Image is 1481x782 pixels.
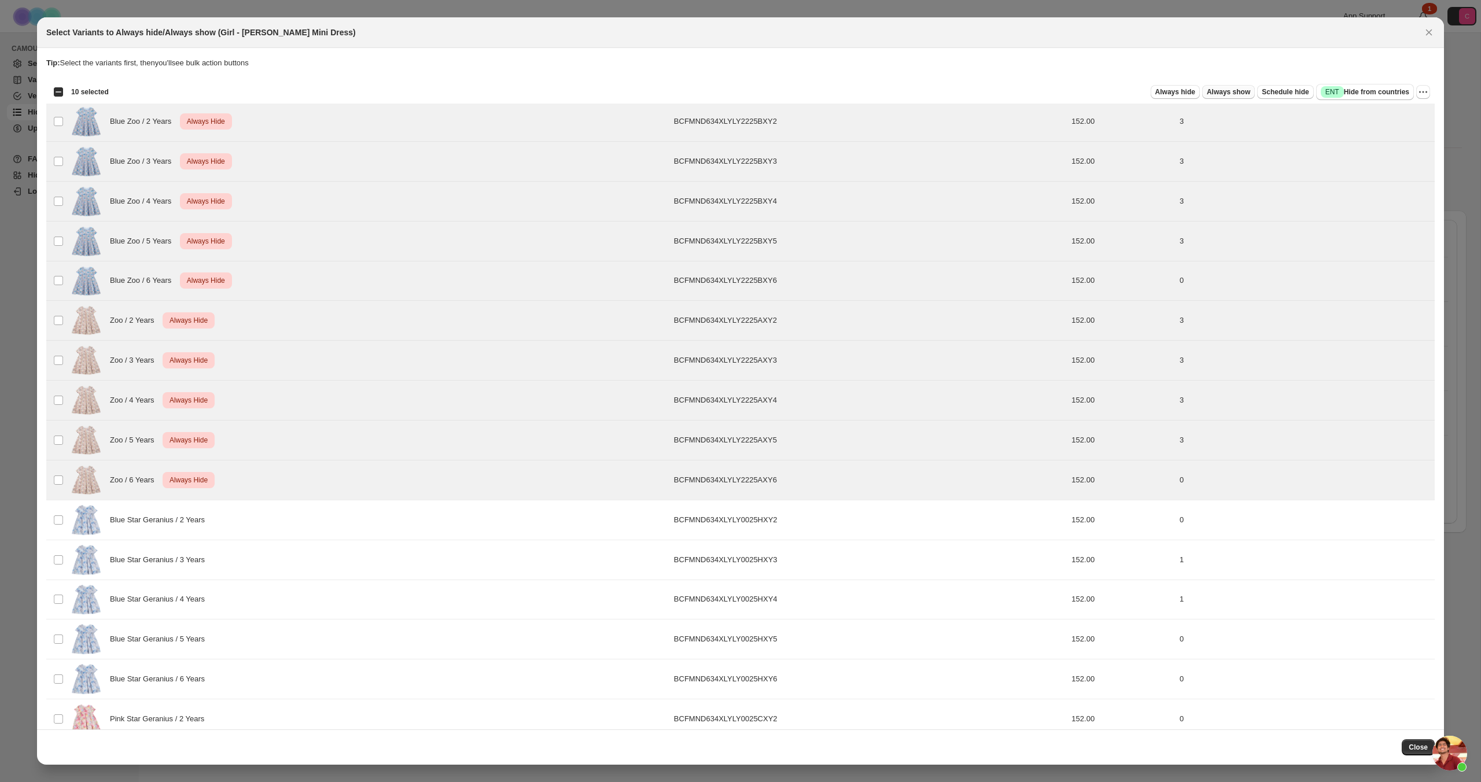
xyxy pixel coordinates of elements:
td: 0 [1176,699,1435,739]
strong: Tip: [46,58,60,67]
td: BCFMND634XLYLY2225AXY3 [670,341,1068,381]
td: BCFMND634XLYLY2225AXY5 [670,420,1068,460]
img: March2528149.png [72,544,101,576]
td: 0 [1176,659,1435,699]
td: 152.00 [1068,181,1176,221]
img: March2528149.png [72,663,101,695]
td: 1 [1176,540,1435,580]
td: 152.00 [1068,221,1176,261]
td: 152.00 [1068,341,1176,381]
span: Zoo / 6 Years [110,474,160,486]
img: JULY20251284.png [72,384,101,416]
button: Always hide [1151,85,1200,99]
img: JULY20251376.png [72,105,101,138]
td: BCFMND634XLYLY2225BXY5 [670,221,1068,261]
td: 3 [1176,141,1435,181]
td: 152.00 [1068,381,1176,420]
td: 152.00 [1068,580,1176,619]
span: Blue Star Geranius / 6 Years [110,673,211,685]
span: Always Hide [185,194,227,208]
span: Always Hide [185,234,227,248]
span: Always hide [1155,87,1195,97]
td: 3 [1176,102,1435,142]
img: JULY20251376.png [72,145,101,178]
td: 152.00 [1068,619,1176,659]
span: Always Hide [185,154,227,168]
td: BCFMND634XLYLY0025HXY6 [670,659,1068,699]
span: ENT [1325,87,1339,97]
td: 3 [1176,420,1435,460]
span: Blue Zoo / 5 Years [110,235,178,247]
span: Blue Star Geranius / 2 Years [110,514,211,526]
td: 152.00 [1068,261,1176,301]
span: 10 selected [71,87,109,97]
p: Select the variants first, then you'll see bulk action buttons [46,57,1435,69]
td: 0 [1176,261,1435,301]
h2: Select Variants to Always hide/Always show (Girl - [PERSON_NAME] Mini Dress) [46,27,356,38]
td: 152.00 [1068,141,1176,181]
span: Always Hide [185,115,227,128]
td: 0 [1176,500,1435,540]
td: 0 [1176,460,1435,500]
span: Pink Star Geranius / 2 Years [110,713,211,725]
button: More actions [1416,85,1430,99]
td: 152.00 [1068,500,1176,540]
img: JULY20251284.png [72,304,101,337]
img: JULY20251284.png [72,464,101,496]
span: Blue Star Geranius / 4 Years [110,593,211,605]
span: Blue Star Geranius / 3 Years [110,554,211,566]
span: Always Hide [167,473,210,487]
span: Blue Zoo / 3 Years [110,156,178,167]
img: March2528149.png [72,504,101,536]
img: March2528146.png [72,703,101,735]
span: Always Hide [167,313,210,327]
td: 0 [1176,619,1435,659]
span: Blue Zoo / 2 Years [110,116,178,127]
span: Zoo / 2 Years [110,315,160,326]
td: BCFMND634XLYLY2225BXY3 [670,141,1068,181]
td: BCFMND634XLYLY2225BXY2 [670,102,1068,142]
td: BCFMND634XLYLY0025HXY3 [670,540,1068,580]
span: Close [1409,743,1428,752]
td: 3 [1176,381,1435,420]
span: Always Hide [167,393,210,407]
td: 152.00 [1068,540,1176,580]
td: BCFMND634XLYLY2225BXY4 [670,181,1068,221]
img: JULY20251376.png [72,185,101,217]
button: Schedule hide [1257,85,1313,99]
td: BCFMND634XLYLY0025HXY2 [670,500,1068,540]
span: Always Hide [167,433,210,447]
td: BCFMND634XLYLY2225AXY2 [670,301,1068,341]
span: Zoo / 5 Years [110,434,160,446]
td: BCFMND634XLYLY0025CXY2 [670,699,1068,739]
span: Blue Star Geranius / 5 Years [110,633,211,645]
img: JULY20251284.png [72,424,101,456]
img: March2528149.png [72,584,101,616]
button: Close [1421,24,1437,40]
td: BCFMND634XLYLY0025HXY4 [670,580,1068,619]
td: 3 [1176,341,1435,381]
td: BCFMND634XLYLY2225BXY6 [670,261,1068,301]
span: Schedule hide [1262,87,1309,97]
span: Zoo / 3 Years [110,355,160,366]
td: BCFMND634XLYLY2225AXY6 [670,460,1068,500]
td: BCFMND634XLYLY0025HXY5 [670,619,1068,659]
td: 3 [1176,221,1435,261]
td: 152.00 [1068,102,1176,142]
button: Close [1402,739,1435,755]
td: 152.00 [1068,301,1176,341]
td: 3 [1176,181,1435,221]
button: Always show [1202,85,1255,99]
td: 152.00 [1068,420,1176,460]
div: Open chat [1432,736,1467,770]
span: Blue Zoo / 4 Years [110,195,178,207]
img: March2528149.png [72,623,101,655]
span: Always Hide [167,353,210,367]
span: Always show [1207,87,1250,97]
td: 1 [1176,580,1435,619]
img: JULY20251376.png [72,265,101,297]
img: JULY20251284.png [72,344,101,377]
img: JULY20251376.png [72,225,101,257]
span: Blue Zoo / 6 Years [110,275,178,286]
span: Always Hide [185,274,227,287]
